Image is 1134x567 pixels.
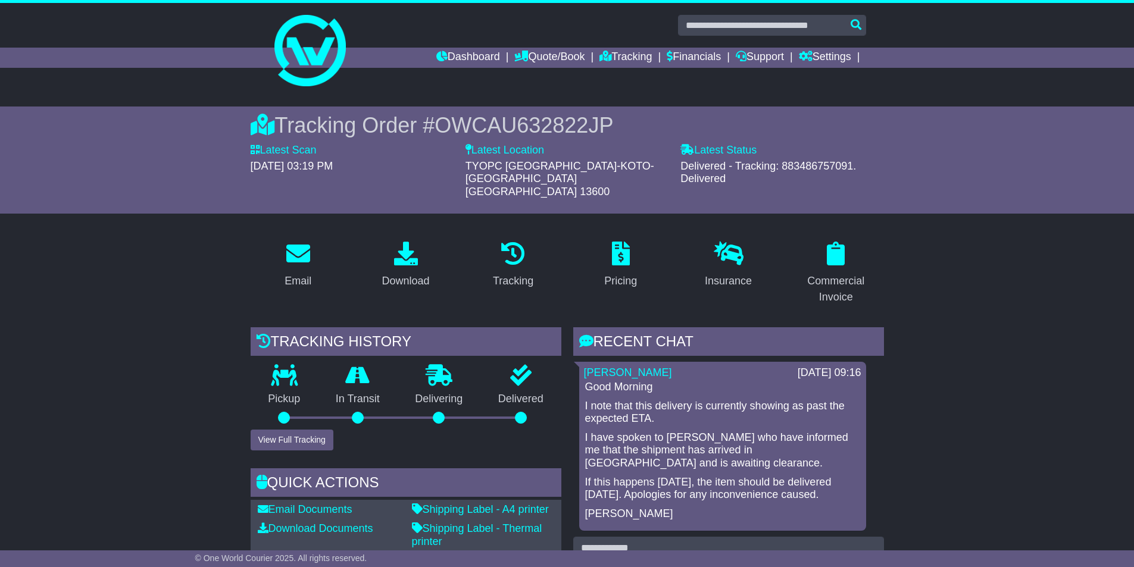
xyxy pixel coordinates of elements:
a: [PERSON_NAME] [584,366,672,378]
label: Latest Status [680,144,757,157]
p: I have spoken to [PERSON_NAME] who have informed me that the shipment has arrived in [GEOGRAPHIC_... [585,431,860,470]
p: [PERSON_NAME] [585,508,860,521]
a: Email Documents [258,503,352,515]
label: Latest Scan [251,144,317,157]
a: Pricing [596,237,645,293]
a: Financials [667,48,721,68]
div: Insurance [705,273,752,289]
p: If this happens [DATE], the item should be delivered [DATE]. Apologies for any inconvenience caused. [585,476,860,502]
p: I note that this delivery is currently showing as past the expected ETA. [585,400,860,425]
a: Tracking [599,48,652,68]
p: Good Morning [585,381,860,394]
p: Pickup [251,393,318,406]
a: Shipping Label - A4 printer [412,503,549,515]
p: Delivering [398,393,481,406]
button: View Full Tracking [251,430,333,450]
div: Commercial Invoice [796,273,876,305]
div: Email [285,273,311,289]
a: Tracking [485,237,541,293]
span: Delivered - Tracking: 883486757091. Delivered [680,160,856,185]
a: Settings [799,48,851,68]
a: Download [374,237,437,293]
div: RECENT CHAT [573,327,884,359]
a: Dashboard [436,48,500,68]
span: [DATE] 03:19 PM [251,160,333,172]
div: [DATE] 09:16 [798,366,861,380]
a: Email [277,237,319,293]
a: Download Documents [258,522,373,534]
a: Support [736,48,784,68]
div: Quick Actions [251,468,561,500]
p: Delivered [480,393,561,406]
p: In Transit [318,393,398,406]
div: Tracking Order # [251,112,884,138]
a: Commercial Invoice [788,237,884,309]
a: Insurance [697,237,760,293]
div: Tracking [493,273,533,289]
a: Quote/Book [514,48,585,68]
a: Shipping Label - Thermal printer [412,522,542,547]
span: OWCAU632822JP [435,113,613,137]
div: Download [382,273,429,289]
span: © One World Courier 2025. All rights reserved. [195,553,367,563]
span: TYOPC [GEOGRAPHIC_DATA]-KOTO-[GEOGRAPHIC_DATA] [GEOGRAPHIC_DATA] 13600 [466,160,654,198]
label: Latest Location [466,144,544,157]
div: Tracking history [251,327,561,359]
div: Pricing [604,273,637,289]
